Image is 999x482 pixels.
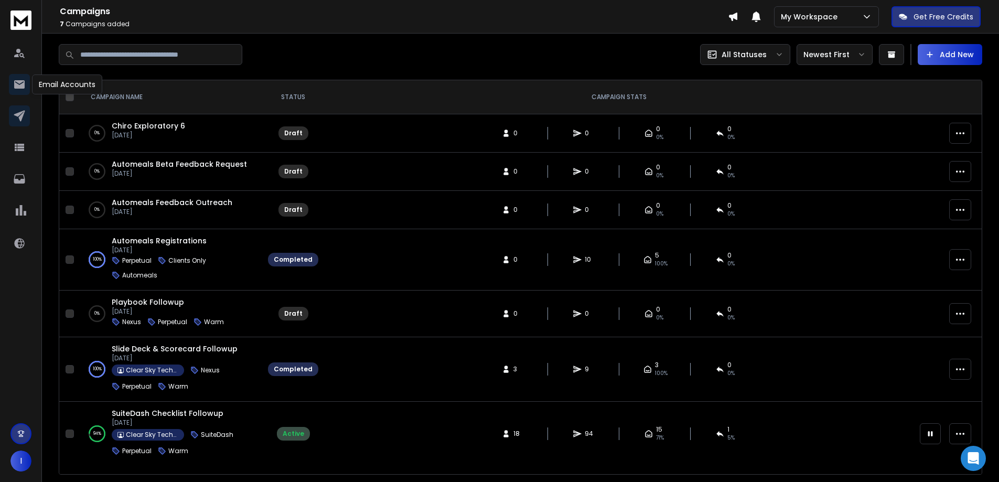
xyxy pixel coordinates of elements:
[32,74,102,94] div: Email Accounts
[94,308,100,319] p: 0 %
[727,133,735,142] span: 0%
[727,369,735,378] span: 0 %
[284,206,303,214] div: Draft
[585,365,595,373] span: 9
[126,431,178,439] p: Clear Sky Technologies
[204,318,224,326] p: Warm
[656,172,663,180] span: 0%
[727,251,732,260] span: 0
[201,366,220,374] p: Nexus
[60,5,728,18] h1: Campaigns
[201,431,233,439] p: SuiteDash
[122,256,152,265] p: Perpetual
[585,430,595,438] span: 94
[656,201,660,210] span: 0
[262,80,325,114] th: STATUS
[781,12,842,22] p: My Workspace
[655,369,668,378] span: 100 %
[727,172,735,180] span: 0%
[112,354,251,362] p: [DATE]
[655,251,659,260] span: 5
[513,365,524,373] span: 3
[727,163,732,172] span: 0
[112,419,251,427] p: [DATE]
[112,131,185,140] p: [DATE]
[78,153,262,191] td: 0%Automeals Beta Feedback Request[DATE]
[78,191,262,229] td: 0%Automeals Feedback Outreach[DATE]
[656,163,660,172] span: 0
[78,80,262,114] th: CAMPAIGN NAME
[78,114,262,153] td: 0%Chiro Exploratory 6[DATE]
[10,10,31,30] img: logo
[513,430,524,438] span: 18
[727,201,732,210] span: 0
[722,49,767,60] p: All Statuses
[918,44,982,65] button: Add New
[122,318,141,326] p: Nexus
[78,229,262,291] td: 100%Automeals Registrations[DATE]PerpetualClients OnlyAutomeals
[78,291,262,337] td: 0%Playbook Followup[DATE]NexusPerpetualWarm
[112,169,247,178] p: [DATE]
[284,309,303,318] div: Draft
[93,254,102,265] p: 100 %
[126,366,178,374] p: Clear Sky Technologies
[891,6,981,27] button: Get Free Credits
[727,305,732,314] span: 0
[112,159,247,169] span: Automeals Beta Feedback Request
[656,125,660,133] span: 0
[961,446,986,471] div: Open Intercom Messenger
[656,133,663,142] span: 0%
[914,12,973,22] p: Get Free Credits
[656,305,660,314] span: 0
[585,206,595,214] span: 0
[94,128,100,138] p: 0 %
[513,206,524,214] span: 0
[656,314,663,322] span: 0%
[112,121,185,131] a: Chiro Exploratory 6
[656,210,663,218] span: 0%
[655,260,668,268] span: 100 %
[797,44,873,65] button: Newest First
[656,434,664,442] span: 71 %
[513,129,524,137] span: 0
[283,430,304,438] div: Active
[112,408,223,419] a: SuiteDash Checklist Followup
[585,309,595,318] span: 0
[513,167,524,176] span: 0
[325,80,914,114] th: CAMPAIGN STATS
[727,361,732,369] span: 0
[727,125,732,133] span: 0
[727,425,729,434] span: 1
[284,129,303,137] div: Draft
[727,210,735,218] span: 0%
[655,361,659,369] span: 3
[112,297,184,307] a: Playbook Followup
[112,235,207,246] a: Automeals Registrations
[274,365,313,373] div: Completed
[93,429,101,439] p: 94 %
[585,255,595,264] span: 10
[656,425,662,434] span: 15
[274,255,313,264] div: Completed
[122,447,152,455] p: Perpetual
[168,382,188,391] p: Warm
[112,197,232,208] a: Automeals Feedback Outreach
[168,256,206,265] p: Clients Only
[94,205,100,215] p: 0 %
[94,166,100,177] p: 0 %
[112,344,238,354] a: Slide Deck & Scorecard Followup
[10,451,31,472] button: I
[93,364,102,374] p: 100 %
[585,129,595,137] span: 0
[727,260,735,268] span: 0 %
[112,307,224,316] p: [DATE]
[513,309,524,318] span: 0
[158,318,187,326] p: Perpetual
[122,271,157,280] p: Automeals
